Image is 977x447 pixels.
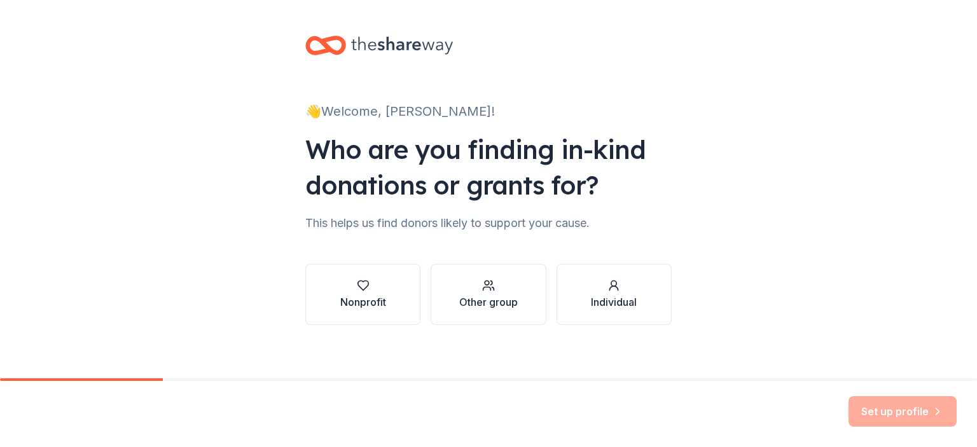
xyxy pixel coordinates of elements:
[340,294,386,310] div: Nonprofit
[557,264,672,325] button: Individual
[459,294,518,310] div: Other group
[431,264,546,325] button: Other group
[305,132,672,203] div: Who are you finding in-kind donations or grants for?
[305,264,420,325] button: Nonprofit
[305,101,672,121] div: 👋 Welcome, [PERSON_NAME]!
[305,213,672,233] div: This helps us find donors likely to support your cause.
[591,294,637,310] div: Individual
